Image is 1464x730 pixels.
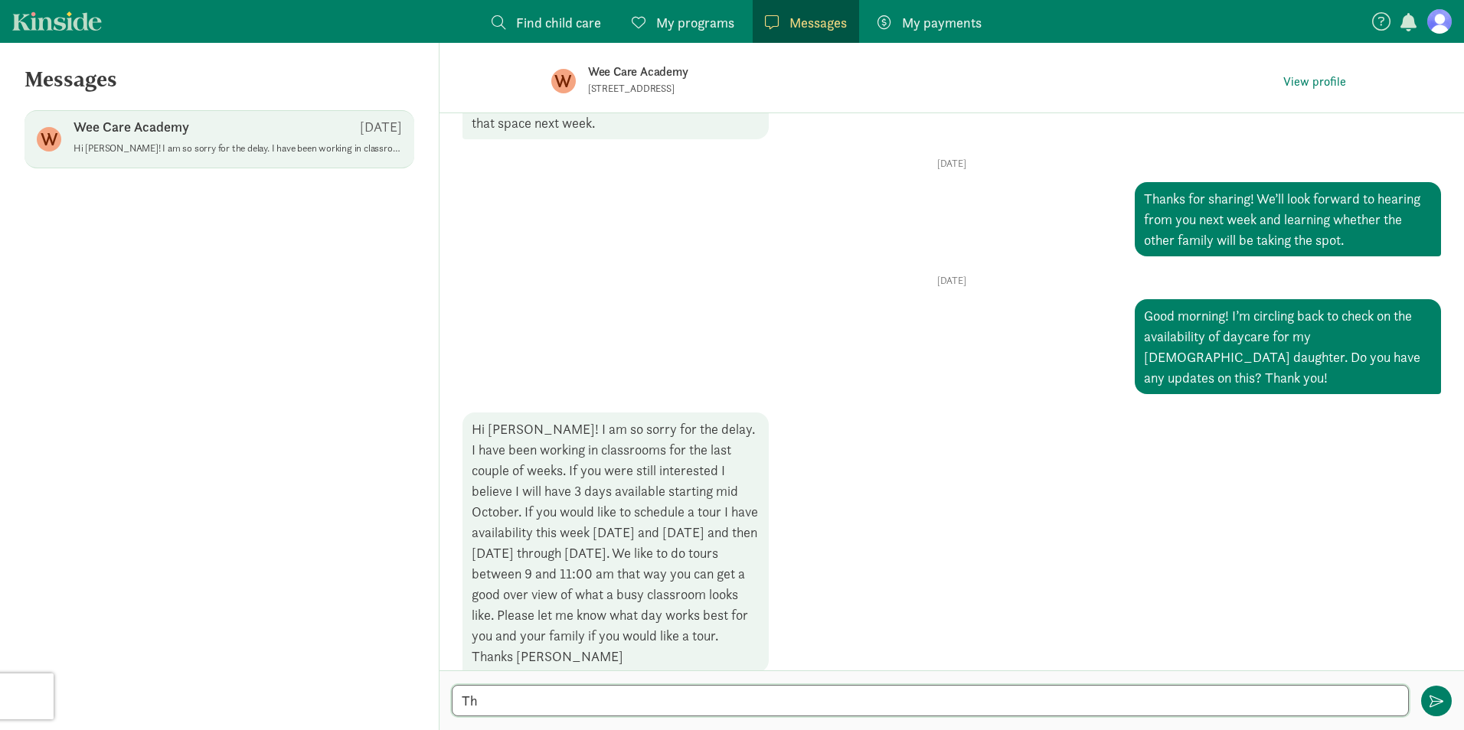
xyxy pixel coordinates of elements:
[1283,73,1346,91] span: View profile
[462,158,1441,170] p: [DATE]
[1135,299,1441,394] div: Good morning! I’m circling back to check on the availability of daycare for my [DEMOGRAPHIC_DATA]...
[516,12,601,33] span: Find child care
[588,83,963,95] p: [STREET_ADDRESS]
[12,11,102,31] a: Kinside
[1277,71,1352,93] button: View profile
[902,12,982,33] span: My payments
[588,61,1070,83] p: Wee Care Academy
[462,412,769,673] div: Hi [PERSON_NAME]! I am so sorry for the delay. I have been working in classrooms for the last cou...
[74,118,189,136] p: Wee Care Academy
[360,118,402,136] p: [DATE]
[551,69,576,93] figure: W
[74,142,402,155] p: Hi [PERSON_NAME]! I am so sorry for the delay. I have been working in classrooms for the last cou...
[462,275,1441,287] p: [DATE]
[789,12,847,33] span: Messages
[37,127,61,152] figure: W
[1277,70,1352,93] a: View profile
[1135,182,1441,256] div: Thanks for sharing! We’ll look forward to hearing from you next week and learning whether the oth...
[656,12,734,33] span: My programs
